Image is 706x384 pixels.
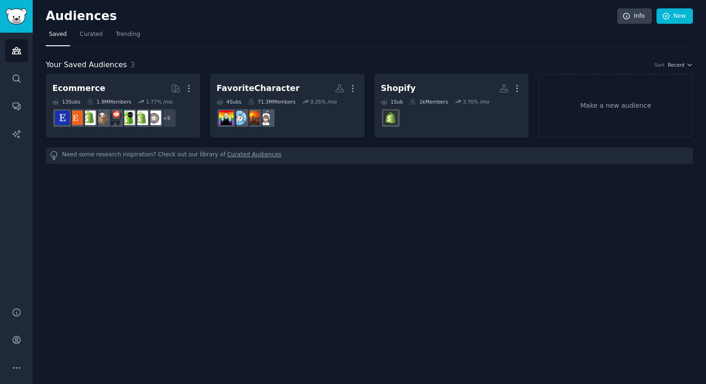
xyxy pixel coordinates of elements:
img: anime [258,111,273,125]
div: 1 Sub [381,98,403,105]
div: 4 Sub s [217,98,241,105]
a: Curated Audiences [227,151,282,161]
a: Info [617,8,652,24]
a: New [657,8,693,24]
div: Ecommerce [52,83,106,94]
a: Curated [77,27,106,46]
img: EtsySellers [55,111,70,125]
div: Sort [655,62,665,68]
a: Saved [46,27,70,46]
img: GummySearch logo [6,8,27,25]
a: Shopify1Sub1kMembers3.70% /moShopifyDevelopment [374,74,529,138]
div: 1.9M Members [87,98,131,105]
img: ecommerce [107,111,122,125]
h2: Audiences [46,9,617,24]
img: FavoriteCharacter [219,111,233,125]
img: Etsy [68,111,83,125]
div: 13 Sub s [52,98,80,105]
div: + 5 [157,108,176,128]
span: Trending [116,30,140,39]
div: Need some research inspiration? Check out our library of [46,147,693,164]
img: shopifyDev [120,111,135,125]
span: 3 [130,60,135,69]
img: ShopifyeCommerce [147,111,161,125]
div: 71.3M Members [248,98,296,105]
span: Curated [80,30,103,39]
span: Recent [668,62,685,68]
img: dropship [94,111,109,125]
a: Trending [113,27,143,46]
a: Ecommerce13Subs1.9MMembers1.77% /mo+5ShopifyeCommerceDropshipping_GuideshopifyDevecommercedropshi... [46,74,200,138]
button: Recent [668,62,693,68]
img: Moescape [245,111,260,125]
img: AskReddit [232,111,247,125]
div: 1k Members [409,98,448,105]
div: 3.70 % /mo [463,98,489,105]
a: Make a new audience [538,74,693,138]
div: 0.35 % /mo [311,98,337,105]
div: FavoriteCharacter [217,83,300,94]
span: Your Saved Audiences [46,59,127,71]
img: shopify [81,111,96,125]
img: ShopifyDevelopment [383,111,398,125]
div: 1.77 % /mo [146,98,173,105]
a: FavoriteCharacter4Subs71.3MMembers0.35% /moanimeMoescapeAskRedditFavoriteCharacter [210,74,365,138]
img: Dropshipping_Guide [134,111,148,125]
div: Shopify [381,83,416,94]
span: Saved [49,30,67,39]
